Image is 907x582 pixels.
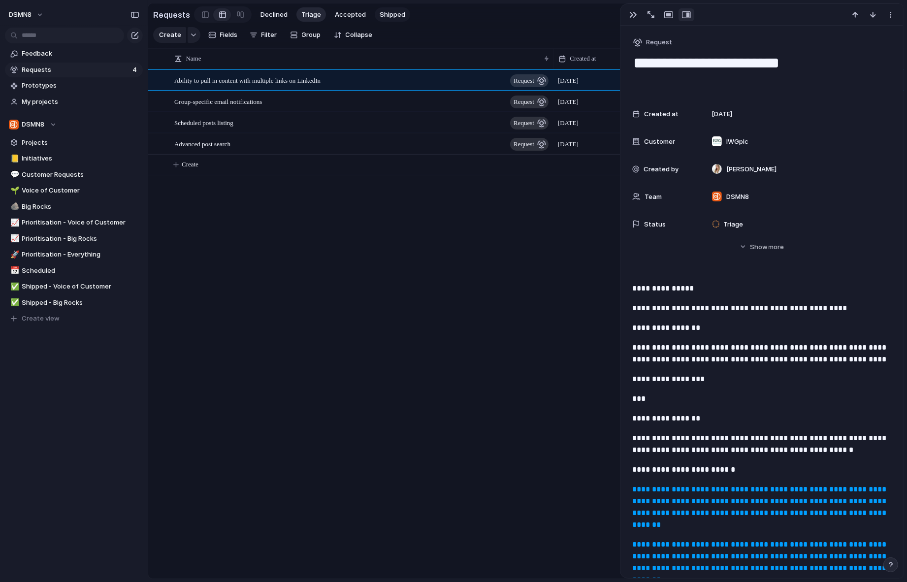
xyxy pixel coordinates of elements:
span: Fields [220,30,238,40]
span: Accepted [335,10,366,20]
a: 🪨Big Rocks [5,199,143,214]
div: ✅ [10,281,17,292]
span: Shipped - Voice of Customer [22,282,139,291]
button: 📅 [9,266,19,276]
span: Status [644,220,666,229]
span: Create [182,160,198,169]
button: request [510,96,549,108]
span: Feedback [22,49,139,59]
span: [DATE] [558,97,579,107]
a: My projects [5,95,143,109]
a: ✅Shipped - Voice of Customer [5,279,143,294]
span: Shipped [380,10,405,20]
div: 🪨 [10,201,17,212]
button: ✅ [9,298,19,308]
div: 📅 [10,265,17,276]
span: DSMN8 [726,192,749,202]
span: DSMN8 [9,10,32,20]
span: Prioritisation - Everything [22,250,139,259]
div: 📈Prioritisation - Voice of Customer [5,215,143,230]
button: Accepted [330,7,371,22]
span: Prioritisation - Big Rocks [22,234,139,244]
button: Declined [256,7,292,22]
span: request [514,137,534,151]
button: 📈 [9,234,19,244]
a: 📅Scheduled [5,263,143,278]
span: Customer [644,137,675,147]
button: ✅ [9,282,19,291]
span: Show [750,242,768,252]
div: 📈 [10,233,17,244]
button: Group [285,27,326,43]
button: Shipped [375,7,410,22]
span: Shipped - Big Rocks [22,298,139,308]
button: request [510,138,549,151]
span: Prototypes [22,81,139,91]
span: Declined [260,10,288,20]
a: 📒Initiatives [5,151,143,166]
a: 🌱Voice of Customer [5,183,143,198]
div: 🚀 [10,249,17,260]
span: Create view [22,314,60,323]
span: more [769,242,784,252]
button: DSMN8 [4,7,49,23]
button: Create view [5,311,143,326]
span: Triage [301,10,321,20]
a: 📈Prioritisation - Big Rocks [5,231,143,246]
a: 💬Customer Requests [5,167,143,182]
div: 📒 [10,153,17,164]
span: [PERSON_NAME] [726,164,777,174]
button: 📒 [9,154,19,163]
span: Group-specific email notifications [174,96,262,107]
span: Filter [261,30,277,40]
span: Scheduled posts listing [174,117,233,128]
span: Prioritisation - Voice of Customer [22,218,139,227]
div: ✅Shipped - Big Rocks [5,295,143,310]
span: Advanced post search [174,138,230,149]
span: Scheduled [22,266,139,276]
button: 📈 [9,218,19,227]
span: request [514,95,534,109]
span: Request [646,37,672,47]
button: 💬 [9,170,19,180]
h2: Requests [153,9,190,21]
a: Projects [5,135,143,150]
div: 🌱 [10,185,17,196]
span: Created at [570,54,596,64]
span: Group [302,30,321,40]
span: Big Rocks [22,202,139,212]
span: request [514,116,534,130]
button: 🪨 [9,202,19,212]
a: Requests4 [5,63,143,77]
span: Team [645,192,662,202]
span: Ability to pull in content with multiple links on LinkedIn [174,74,321,86]
span: Created by [644,164,679,174]
span: My projects [22,97,139,107]
button: Triage [296,7,326,22]
a: Feedback [5,46,143,61]
span: Initiatives [22,154,139,163]
span: IWGplc [726,137,748,147]
button: 🌱 [9,186,19,195]
button: Filter [246,27,281,43]
a: 🚀Prioritisation - Everything [5,247,143,262]
span: [DATE] [558,118,579,128]
span: Requests [22,65,130,75]
span: Projects [22,138,139,148]
span: Voice of Customer [22,186,139,195]
button: Fields [204,27,242,43]
button: 🚀 [9,250,19,259]
div: 💬 [10,169,17,180]
div: 📈 [10,217,17,228]
button: Create [153,27,186,43]
span: request [514,74,534,88]
button: Request [631,35,675,50]
span: Triage [723,220,743,229]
